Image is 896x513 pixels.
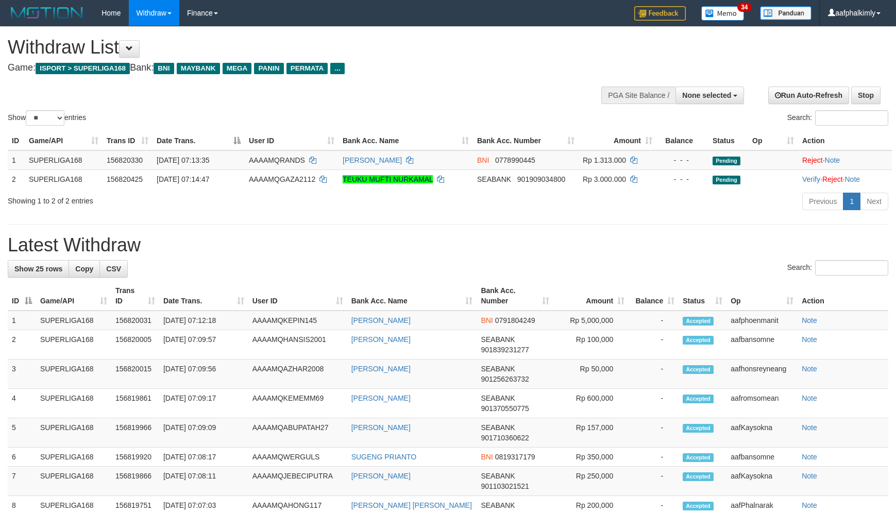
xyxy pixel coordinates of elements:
select: Showentries [26,110,64,126]
a: [PERSON_NAME] [351,335,411,344]
td: Rp 50,000 [553,360,629,389]
span: Accepted [683,502,714,510]
a: Note [802,394,817,402]
td: [DATE] 07:09:09 [159,418,248,448]
a: Note [844,175,860,183]
img: Button%20Memo.svg [701,6,745,21]
td: aafbansomne [726,448,798,467]
a: Note [825,156,840,164]
span: BNI [481,316,493,324]
td: 156819861 [111,389,159,418]
span: Copy 0778990445 to clipboard [495,156,535,164]
span: SEABANK [477,175,511,183]
span: BNI [477,156,489,164]
span: AAAAMQGAZA2112 [249,175,315,183]
span: Rp 1.313.000 [583,156,626,164]
a: 1 [843,193,860,210]
label: Search: [787,110,888,126]
span: Accepted [683,365,714,374]
th: Game/API: activate to sort column ascending [25,131,103,150]
label: Show entries [8,110,86,126]
span: ISPORT > SUPERLIGA168 [36,63,130,74]
span: None selected [682,91,731,99]
span: SEABANK [481,423,515,432]
th: Action [798,281,888,311]
th: Balance: activate to sort column ascending [629,281,679,311]
span: Copy [75,265,93,273]
span: Pending [713,176,740,184]
td: 2 [8,169,25,189]
th: User ID: activate to sort column ascending [248,281,347,311]
span: CSV [106,265,121,273]
td: SUPERLIGA168 [25,169,103,189]
img: MOTION_logo.png [8,5,86,21]
span: Copy 0819317179 to clipboard [495,453,535,461]
a: Show 25 rows [8,260,69,278]
th: Op: activate to sort column ascending [726,281,798,311]
span: Pending [713,157,740,165]
a: SUGENG PRIANTO [351,453,417,461]
span: 34 [737,3,751,12]
td: AAAAMQWERGULS [248,448,347,467]
td: 156819866 [111,467,159,496]
span: MEGA [223,63,252,74]
span: 156820330 [107,156,143,164]
h1: Withdraw List [8,37,587,58]
input: Search: [815,260,888,276]
span: [DATE] 07:13:35 [157,156,209,164]
td: [DATE] 07:08:11 [159,467,248,496]
td: Rp 350,000 [553,448,629,467]
a: Note [802,453,817,461]
td: - [629,448,679,467]
th: Bank Acc. Number: activate to sort column ascending [477,281,553,311]
div: - - - [661,174,704,184]
td: SUPERLIGA168 [25,150,103,170]
td: - [629,330,679,360]
a: Note [802,365,817,373]
span: SEABANK [481,472,515,480]
td: [DATE] 07:09:17 [159,389,248,418]
a: Note [802,335,817,344]
span: 156820425 [107,175,143,183]
span: Accepted [683,317,714,326]
th: Amount: activate to sort column ascending [579,131,656,150]
td: AAAAMQJEBECIPUTRA [248,467,347,496]
a: Note [802,423,817,432]
td: 5 [8,418,36,448]
td: SUPERLIGA168 [36,467,111,496]
td: Rp 157,000 [553,418,629,448]
span: Accepted [683,424,714,433]
a: Copy [69,260,100,278]
td: Rp 600,000 [553,389,629,418]
td: 7 [8,467,36,496]
span: PANIN [254,63,283,74]
td: AAAAMQABUPATAH27 [248,418,347,448]
td: SUPERLIGA168 [36,389,111,418]
td: AAAAMQKEPIN145 [248,311,347,330]
th: User ID: activate to sort column ascending [245,131,339,150]
td: aafKaysokna [726,467,798,496]
span: SEABANK [481,335,515,344]
span: [DATE] 07:14:47 [157,175,209,183]
th: Action [798,131,892,150]
span: Copy 0791804249 to clipboard [495,316,535,324]
a: TEUKU MUFTI NURKAMAL [343,175,433,183]
td: SUPERLIGA168 [36,448,111,467]
a: [PERSON_NAME] [351,394,411,402]
h1: Latest Withdraw [8,235,888,255]
td: aafromsomean [726,389,798,418]
span: Copy 901710360622 to clipboard [481,434,529,442]
span: MAYBANK [177,63,220,74]
td: SUPERLIGA168 [36,330,111,360]
h4: Game: Bank: [8,63,587,73]
th: Bank Acc. Name: activate to sort column ascending [347,281,477,311]
td: SUPERLIGA168 [36,360,111,389]
span: BNI [481,453,493,461]
a: Note [802,316,817,324]
th: ID [8,131,25,150]
a: Previous [802,193,843,210]
th: Status: activate to sort column ascending [679,281,726,311]
a: Next [860,193,888,210]
img: panduan.png [760,6,812,20]
span: Copy 901256263732 to clipboard [481,375,529,383]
